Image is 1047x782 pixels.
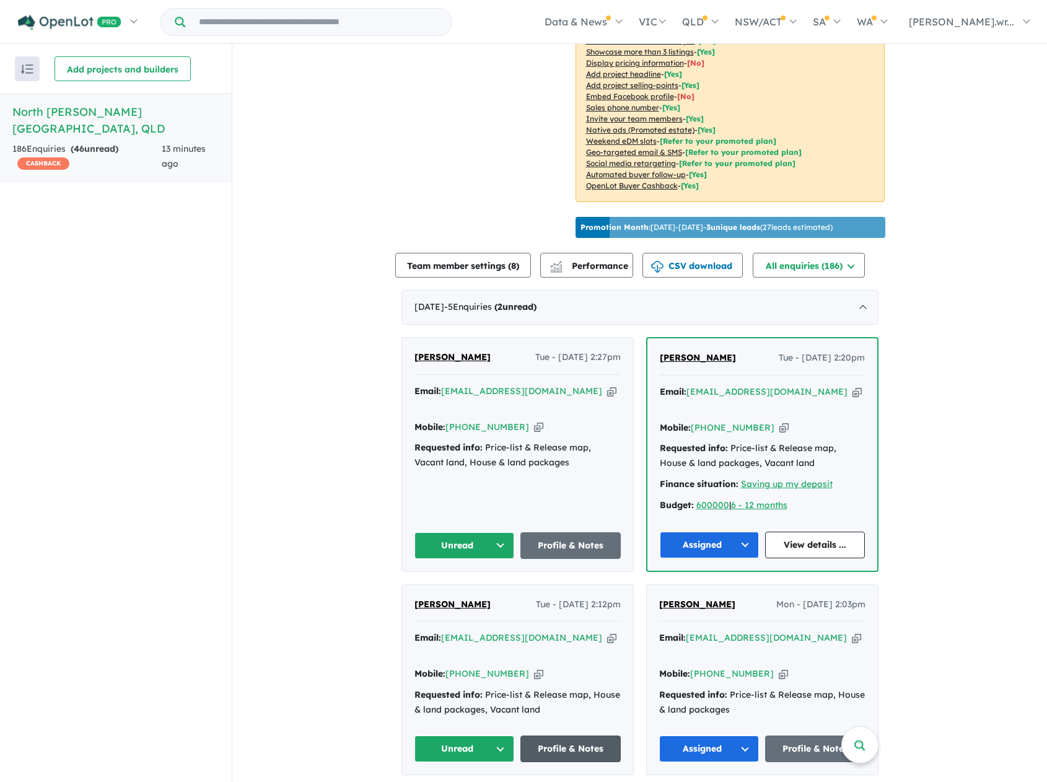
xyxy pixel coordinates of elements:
[162,143,206,169] span: 13 minutes ago
[677,92,694,101] span: [ No ]
[660,442,728,454] strong: Requested info:
[550,265,563,273] img: bar-chart.svg
[55,56,191,81] button: Add projects and builders
[660,386,686,397] strong: Email:
[660,499,694,511] strong: Budget:
[414,385,441,397] strong: Email:
[536,597,621,612] span: Tue - [DATE] 2:12pm
[660,352,736,363] span: [PERSON_NAME]
[580,222,651,232] b: Promotion Month:
[444,301,537,312] span: - 5 Enquir ies
[660,478,738,490] strong: Finance situation:
[779,421,789,434] button: Copy
[414,532,515,559] button: Unread
[659,632,686,643] strong: Email:
[586,47,694,56] u: Showcase more than 3 listings
[401,290,878,325] div: [DATE]
[414,736,515,762] button: Unread
[685,147,802,157] span: [Refer to your promoted plan]
[659,597,735,612] a: [PERSON_NAME]
[445,421,529,433] a: [PHONE_NUMBER]
[686,386,848,397] a: [EMAIL_ADDRESS][DOMAIN_NAME]
[17,157,69,170] span: CASHBACK
[511,260,516,271] span: 8
[534,421,543,434] button: Copy
[586,170,686,179] u: Automated buyer follow-up
[660,136,776,146] span: [Refer to your promoted plan]
[580,222,833,233] p: [DATE] - [DATE] - ( 27 leads estimated)
[909,15,1014,28] span: [PERSON_NAME].wr...
[494,301,537,312] strong: ( unread)
[586,136,657,146] u: Weekend eDM slots
[686,632,847,643] a: [EMAIL_ADDRESS][DOMAIN_NAME]
[188,9,449,35] input: Try estate name, suburb, builder or developer
[586,181,678,190] u: OpenLot Buyer Cashback
[679,159,795,168] span: [Refer to your promoted plan]
[414,442,483,453] strong: Requested info:
[586,159,676,168] u: Social media retargeting
[660,441,865,471] div: Price-list & Release map, House & land packages, Vacant land
[586,114,683,123] u: Invite your team members
[686,114,704,123] span: [ Yes ]
[696,499,729,511] a: 600000
[765,532,865,558] a: View details ...
[691,422,774,433] a: [PHONE_NUMBER]
[731,499,787,511] a: 6 - 12 months
[586,69,661,79] u: Add project headline
[550,261,561,268] img: line-chart.svg
[659,736,760,762] button: Assigned
[741,478,833,490] a: Saving up my deposit
[586,147,682,157] u: Geo-targeted email & SMS
[660,498,865,513] div: |
[445,668,529,679] a: [PHONE_NUMBER]
[414,421,445,433] strong: Mobile:
[497,301,502,312] span: 2
[651,261,664,273] img: download icon
[586,58,684,68] u: Display pricing information
[535,350,621,365] span: Tue - [DATE] 2:27pm
[586,81,678,90] u: Add project selling-points
[660,351,736,366] a: [PERSON_NAME]
[659,688,865,718] div: Price-list & Release map, House & land packages
[659,599,735,610] span: [PERSON_NAME]
[776,597,865,612] span: Mon - [DATE] 2:03pm
[706,222,760,232] b: 3 unique leads
[779,351,865,366] span: Tue - [DATE] 2:20pm
[414,350,491,365] a: [PERSON_NAME]
[664,69,682,79] span: [ Yes ]
[71,143,118,154] strong: ( unread)
[660,422,691,433] strong: Mobile:
[659,689,727,700] strong: Requested info:
[660,532,760,558] button: Assigned
[689,170,707,179] span: [Yes]
[441,385,602,397] a: [EMAIL_ADDRESS][DOMAIN_NAME]
[74,143,84,154] span: 46
[414,351,491,362] span: [PERSON_NAME]
[12,142,162,172] div: 186 Enquir ies
[552,260,628,271] span: Performance
[607,631,616,644] button: Copy
[12,103,219,137] h5: North [PERSON_NAME][GEOGRAPHIC_DATA] , QLD
[520,532,621,559] a: Profile & Notes
[540,253,633,278] button: Performance
[21,64,33,74] img: sort.svg
[18,15,121,30] img: Openlot PRO Logo White
[586,92,674,101] u: Embed Facebook profile
[414,599,491,610] span: [PERSON_NAME]
[395,253,531,278] button: Team member settings (8)
[765,736,865,762] a: Profile & Notes
[520,736,621,762] a: Profile & Notes
[690,668,774,679] a: [PHONE_NUMBER]
[681,181,699,190] span: [Yes]
[681,81,699,90] span: [ Yes ]
[586,103,659,112] u: Sales phone number
[697,47,715,56] span: [ Yes ]
[779,667,788,680] button: Copy
[852,385,862,398] button: Copy
[414,597,491,612] a: [PERSON_NAME]
[698,125,716,134] span: [Yes]
[586,125,694,134] u: Native ads (Promoted estate)
[534,667,543,680] button: Copy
